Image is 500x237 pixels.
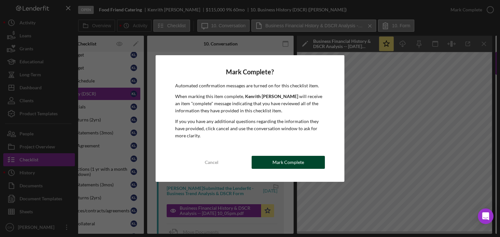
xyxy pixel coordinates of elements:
p: If you you have any additional questions regarding the information they have provided, click canc... [175,118,325,140]
div: Open Intercom Messenger [478,208,493,224]
p: When marking this item complete, will receive an item "complete" message indicating that you have... [175,93,325,115]
h4: Mark Complete? [175,68,325,76]
div: Mark Complete [272,156,304,169]
button: Mark Complete [252,156,325,169]
button: Cancel [175,156,248,169]
div: Cancel [205,156,218,169]
b: Kenrith [PERSON_NAME] [245,94,298,99]
p: Automated confirmation messages are turned on for this checklist item. [175,82,325,89]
